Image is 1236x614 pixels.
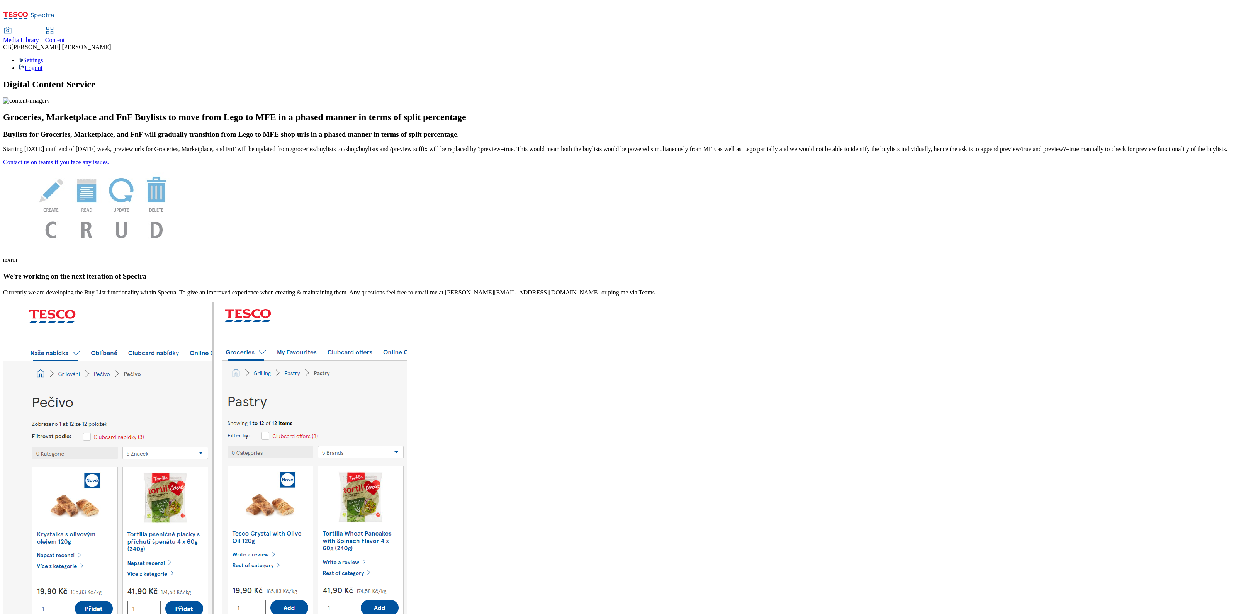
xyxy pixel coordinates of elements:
[3,27,39,44] a: Media Library
[19,57,43,63] a: Settings
[3,272,1233,281] h3: We're working on the next iteration of Spectra
[19,65,42,71] a: Logout
[3,44,11,50] span: CB
[3,258,1233,262] h6: [DATE]
[45,27,65,44] a: Content
[3,159,109,165] a: Contact us on teams if you face any issues.
[3,146,1233,153] p: Starting [DATE] until end of [DATE] week, preview urls for Groceries, Marketplace, and FnF will b...
[3,97,50,104] img: content-imagery
[45,37,65,43] span: Content
[3,166,204,247] img: News Image
[11,44,111,50] span: [PERSON_NAME] [PERSON_NAME]
[3,289,1233,296] p: Currently we are developing the Buy List functionality within Spectra. To give an improved experi...
[3,112,1233,122] h2: Groceries, Marketplace and FnF Buylists to move from Lego to MFE in a phased manner in terms of s...
[3,130,1233,139] h3: Buylists for Groceries, Marketplace, and FnF will gradually transition from Lego to MFE shop urls...
[3,37,39,43] span: Media Library
[3,79,1233,90] h1: Digital Content Service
